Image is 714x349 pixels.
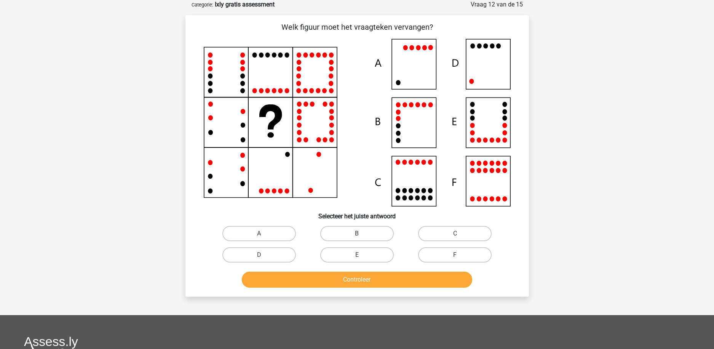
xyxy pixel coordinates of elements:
strong: Ixly gratis assessment [215,1,275,8]
label: A [222,226,296,241]
label: F [418,247,492,263]
label: E [320,247,394,263]
p: Welk figuur moet het vraagteken vervangen? [198,21,517,33]
label: C [418,226,492,241]
label: B [320,226,394,241]
small: Categorie: [192,2,213,8]
h6: Selecteer het juiste antwoord [198,207,517,220]
button: Controleer [242,272,472,288]
label: D [222,247,296,263]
